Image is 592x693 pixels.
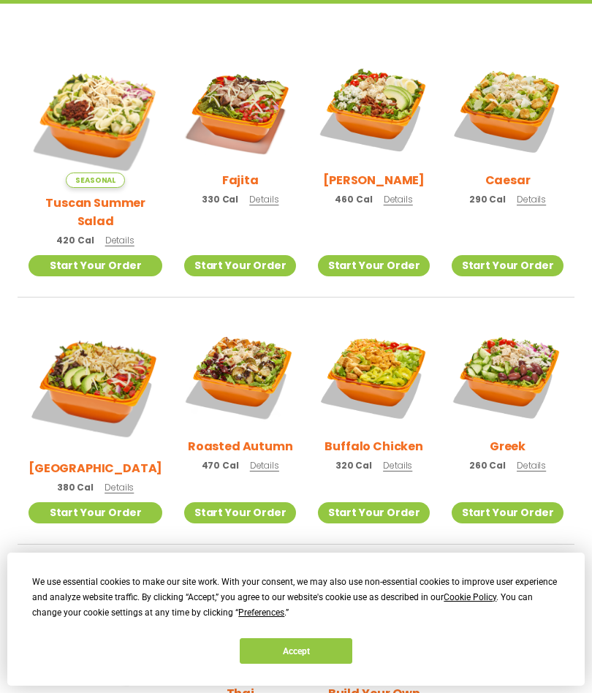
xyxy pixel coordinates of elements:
span: Preferences [238,607,284,618]
img: Product photo for Fajita Salad [184,53,296,165]
a: Start Your Order [29,502,162,523]
a: Start Your Order [318,502,430,523]
a: Start Your Order [452,502,563,523]
a: Start Your Order [318,255,430,276]
h2: Roasted Autumn [188,437,293,455]
img: Product photo for Cobb Salad [318,53,430,165]
span: 260 Cal [469,459,506,472]
span: Seasonal [66,173,125,188]
span: 460 Cal [335,193,372,206]
span: Details [250,459,279,472]
div: We use essential cookies to make our site work. With your consent, we may also use non-essential ... [32,575,559,621]
a: Start Your Order [184,255,296,276]
button: Accept [240,638,352,664]
img: Product photo for Buffalo Chicken Salad [318,319,430,431]
h2: Tuscan Summer Salad [29,194,162,230]
h2: [GEOGRAPHIC_DATA] [29,459,162,477]
span: Cookie Policy [444,592,496,602]
a: Start Your Order [452,255,563,276]
span: 470 Cal [202,459,239,472]
span: 420 Cal [56,234,94,247]
span: 320 Cal [335,459,372,472]
span: Details [517,459,546,472]
img: Product photo for Tuscan Summer Salad [29,53,162,187]
span: 380 Cal [57,481,94,494]
span: Details [517,193,546,205]
span: Details [383,459,412,472]
h2: Buffalo Chicken [325,437,423,455]
h2: Greek [490,437,525,455]
h2: [PERSON_NAME] [323,171,425,189]
img: Product photo for BBQ Ranch Salad [29,319,162,453]
img: Product photo for Caesar Salad [452,53,563,165]
span: Details [105,234,134,246]
span: Details [105,481,134,493]
a: Start Your Order [29,255,162,276]
a: Start Your Order [184,502,296,523]
img: Product photo for Greek Salad [452,319,563,431]
span: 290 Cal [469,193,506,206]
img: Product photo for Roasted Autumn Salad [184,319,296,431]
span: 330 Cal [202,193,238,206]
h2: Fajita [222,171,259,189]
div: Cookie Consent Prompt [7,553,585,686]
span: Details [249,193,278,205]
h2: Caesar [485,171,531,189]
span: Details [384,193,413,205]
